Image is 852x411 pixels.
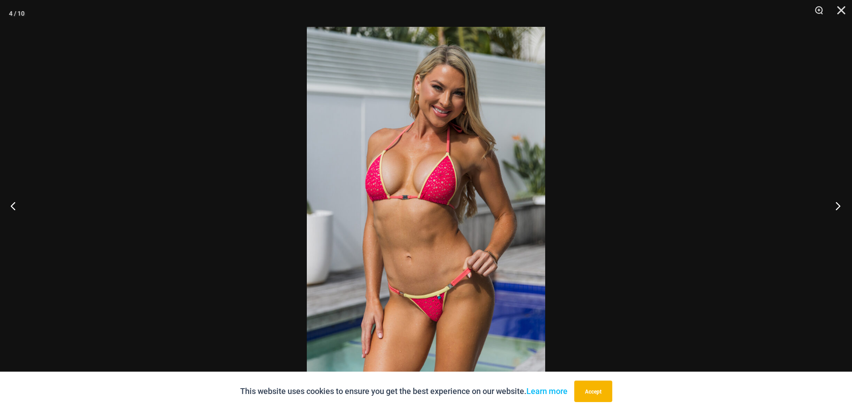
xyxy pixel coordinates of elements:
button: Next [818,183,852,228]
p: This website uses cookies to ensure you get the best experience on our website. [240,385,568,398]
img: Bubble Mesh Highlight Pink 309 Top 469 Thong 01 [307,27,545,384]
button: Accept [574,381,612,402]
div: 4 / 10 [9,7,25,20]
a: Learn more [526,386,568,396]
